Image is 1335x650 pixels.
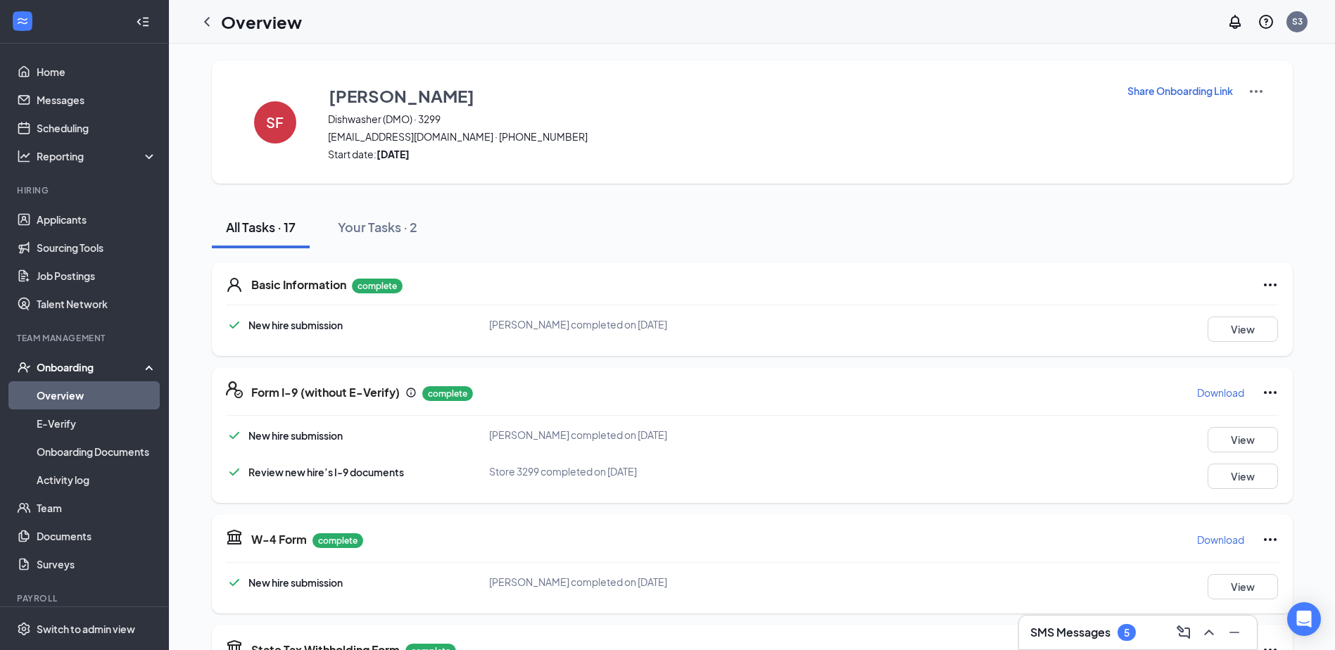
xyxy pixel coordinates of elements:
a: Documents [37,522,157,550]
svg: Settings [17,622,31,636]
svg: Notifications [1227,13,1244,30]
svg: TaxGovernmentIcon [226,528,243,545]
div: Onboarding [37,360,145,374]
p: Download [1197,533,1244,547]
svg: Collapse [136,15,150,29]
div: Open Intercom Messenger [1287,602,1321,636]
a: Scheduling [37,114,157,142]
div: Team Management [17,332,154,344]
a: Team [37,494,157,522]
span: [PERSON_NAME] completed on [DATE] [489,575,667,588]
img: More Actions [1248,83,1265,100]
div: All Tasks · 17 [226,218,296,236]
a: Activity log [37,466,157,494]
div: 5 [1124,627,1130,639]
svg: Checkmark [226,574,243,591]
h4: SF [266,117,284,127]
button: SF [240,83,310,161]
span: New hire submission [248,319,343,331]
div: Reporting [37,149,158,163]
svg: FormI9EVerifyIcon [226,381,243,398]
h5: Form I-9 (without E-Verify) [251,385,400,400]
svg: ComposeMessage [1175,624,1192,641]
span: Store 3299 completed on [DATE] [489,465,637,478]
button: Share Onboarding Link [1127,83,1234,98]
a: Sourcing Tools [37,234,157,262]
button: View [1208,464,1278,489]
h3: [PERSON_NAME] [329,84,474,108]
svg: Minimize [1226,624,1243,641]
h5: Basic Information [251,277,346,293]
button: View [1208,427,1278,452]
span: New hire submission [248,576,343,589]
div: Your Tasks · 2 [338,218,417,236]
p: complete [422,386,473,401]
a: Talent Network [37,290,157,318]
span: Dishwasher (DMO) · 3299 [328,112,1109,126]
a: Applicants [37,205,157,234]
a: Home [37,58,157,86]
svg: ChevronLeft [198,13,215,30]
div: S3 [1292,15,1303,27]
svg: Ellipses [1262,276,1279,293]
a: Messages [37,86,157,114]
button: [PERSON_NAME] [328,83,1109,108]
svg: Checkmark [226,427,243,444]
span: New hire submission [248,429,343,442]
p: complete [312,533,363,548]
strong: [DATE] [377,148,410,160]
h1: Overview [221,10,302,34]
h5: W-4 Form [251,532,307,547]
a: Onboarding Documents [37,438,157,466]
svg: Checkmark [226,464,243,480]
a: Overview [37,381,157,409]
svg: Ellipses [1262,531,1279,548]
svg: ChevronUp [1201,624,1217,641]
span: Review new hire’s I-9 documents [248,466,404,478]
button: ChevronUp [1198,621,1220,644]
span: [PERSON_NAME] completed on [DATE] [489,318,667,331]
span: [PERSON_NAME] completed on [DATE] [489,428,667,441]
span: [EMAIL_ADDRESS][DOMAIN_NAME] · [PHONE_NUMBER] [328,129,1109,144]
p: Download [1197,385,1244,400]
button: View [1208,574,1278,599]
button: Minimize [1223,621,1246,644]
p: complete [352,279,403,293]
svg: Ellipses [1262,384,1279,401]
svg: Checkmark [226,317,243,333]
svg: WorkstreamLogo [15,14,30,28]
p: Share Onboarding Link [1127,84,1233,98]
svg: UserCheck [17,360,31,374]
button: View [1208,317,1278,342]
svg: Analysis [17,149,31,163]
a: Surveys [37,550,157,578]
button: ComposeMessage [1172,621,1195,644]
div: Hiring [17,184,154,196]
button: Download [1196,381,1245,404]
button: Download [1196,528,1245,551]
div: Payroll [17,592,154,604]
h3: SMS Messages [1030,625,1111,640]
a: E-Verify [37,409,157,438]
a: Job Postings [37,262,157,290]
svg: QuestionInfo [1258,13,1274,30]
div: Switch to admin view [37,622,135,636]
span: Start date: [328,147,1109,161]
svg: User [226,276,243,293]
svg: Info [405,387,417,398]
